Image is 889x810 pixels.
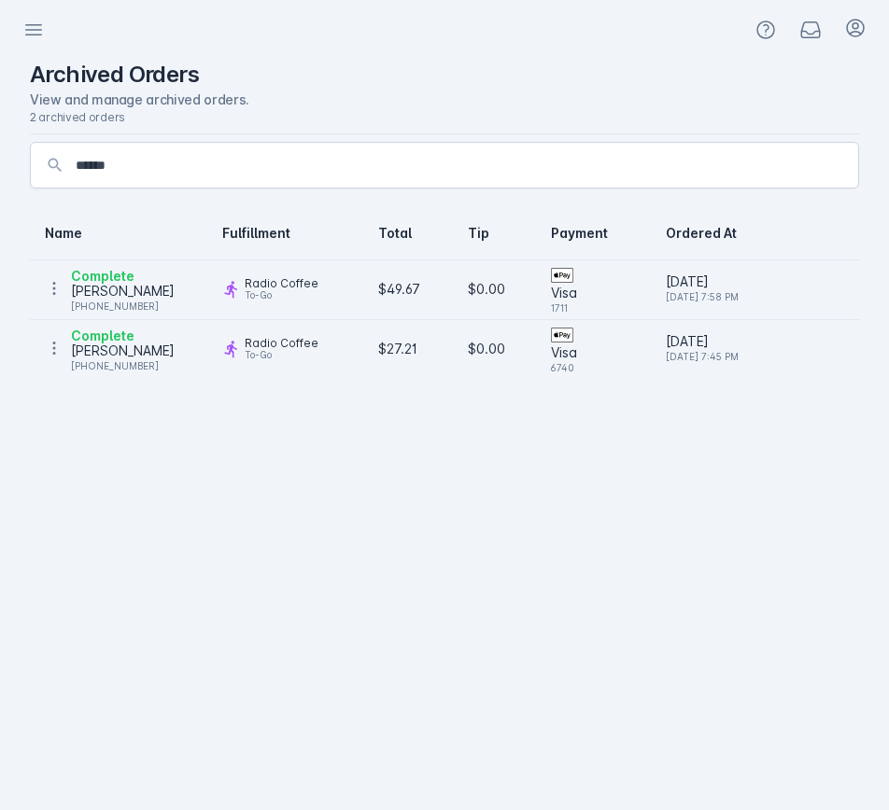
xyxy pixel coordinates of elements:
div: Ordered At [666,224,844,243]
div: 2 archived orders [30,109,859,126]
div: [DATE] [666,271,844,293]
td: $0.00 [453,319,536,379]
h2: Archived Orders [30,60,199,90]
div: Payment [551,224,637,243]
div: [PHONE_NUMBER] [71,295,175,317]
td: $0.00 [453,259,536,319]
div: Payment [551,224,608,243]
div: To-Go [245,343,318,366]
div: [DATE] 7:45 PM [666,345,844,368]
div: [PERSON_NAME] [71,340,175,362]
div: Complete [71,325,175,347]
div: [DATE] [666,330,844,353]
div: To-Go [245,284,318,306]
div: Ordered At [666,224,737,243]
div: 1711 [551,297,637,319]
div: Complete [71,265,175,287]
div: 6740 [551,356,637,379]
div: Radio Coffee [245,272,318,295]
div: Name [45,224,82,243]
div: [PERSON_NAME] [71,280,175,302]
div: Fulfillment [222,224,290,243]
div: Total [378,224,438,243]
div: Fulfillment [222,224,348,243]
div: [PHONE_NUMBER] [71,355,175,377]
div: Visa [551,342,637,364]
div: Tip [468,224,489,243]
div: Name [45,224,192,243]
div: [DATE] 7:58 PM [666,286,844,308]
div: Visa [551,282,637,304]
div: Tip [468,224,521,243]
div: Total [378,224,412,243]
td: $49.67 [363,259,453,319]
div: Radio Coffee [245,332,318,355]
td: $27.21 [363,319,453,379]
div: View and manage archived orders. [30,90,859,109]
